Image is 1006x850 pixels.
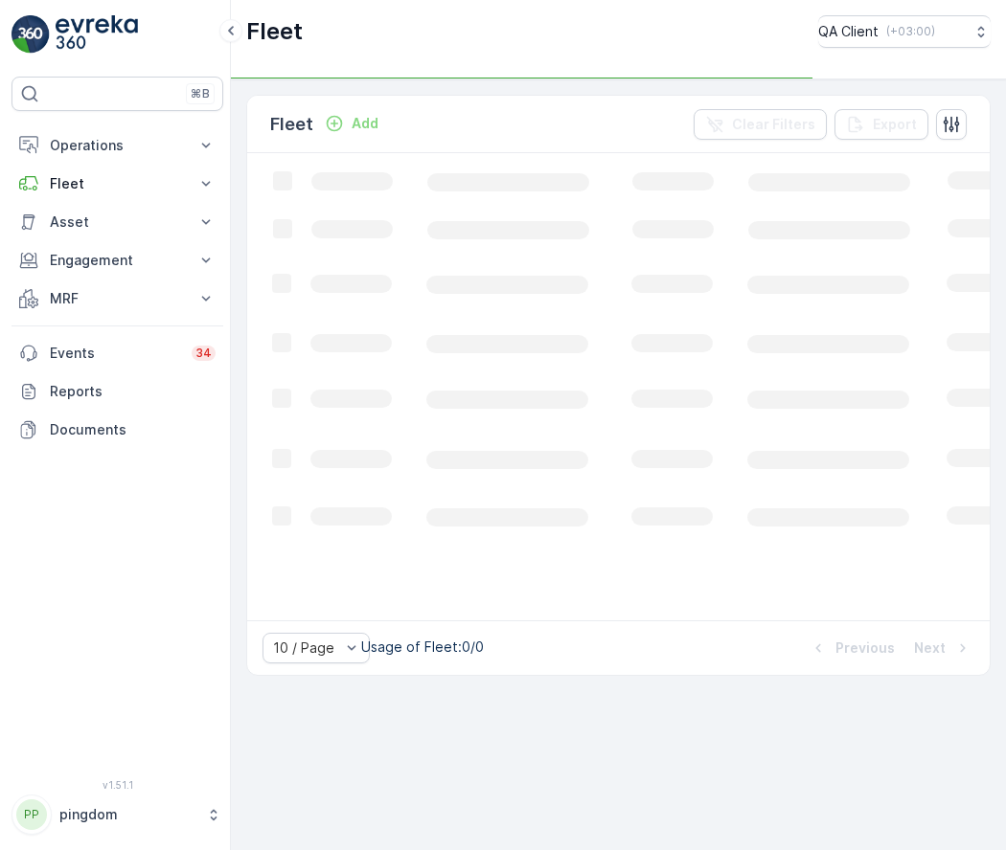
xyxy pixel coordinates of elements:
[11,241,223,280] button: Engagement
[270,111,313,138] p: Fleet
[195,346,212,361] p: 34
[11,779,223,791] span: v 1.51.1
[11,15,50,54] img: logo
[59,805,196,824] p: pingdom
[886,24,935,39] p: ( +03:00 )
[11,372,223,411] a: Reports
[912,637,974,660] button: Next
[361,637,484,657] p: Usage of Fleet : 0/0
[11,126,223,165] button: Operations
[873,115,917,134] p: Export
[246,16,303,47] p: Fleet
[732,115,815,134] p: Clear Filters
[50,344,180,363] p: Events
[50,289,185,308] p: MRF
[11,794,223,835] button: PPpingdom
[191,86,210,101] p: ⌘B
[317,112,386,135] button: Add
[11,203,223,241] button: Asset
[835,638,895,658] p: Previous
[818,15,991,48] button: QA Client(+03:00)
[16,799,47,830] div: PP
[352,114,378,133] p: Add
[56,15,138,54] img: logo_light-DOdMpM7g.png
[50,212,185,232] p: Asset
[807,637,897,660] button: Previous
[50,420,216,439] p: Documents
[11,165,223,203] button: Fleet
[50,136,185,155] p: Operations
[50,382,216,401] p: Reports
[11,280,223,318] button: MRF
[11,334,223,372] a: Events34
[50,174,185,193] p: Fleet
[914,638,946,658] p: Next
[11,411,223,449] a: Documents
[818,22,879,41] p: QA Client
[50,251,185,270] p: Engagement
[835,109,928,140] button: Export
[694,109,827,140] button: Clear Filters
